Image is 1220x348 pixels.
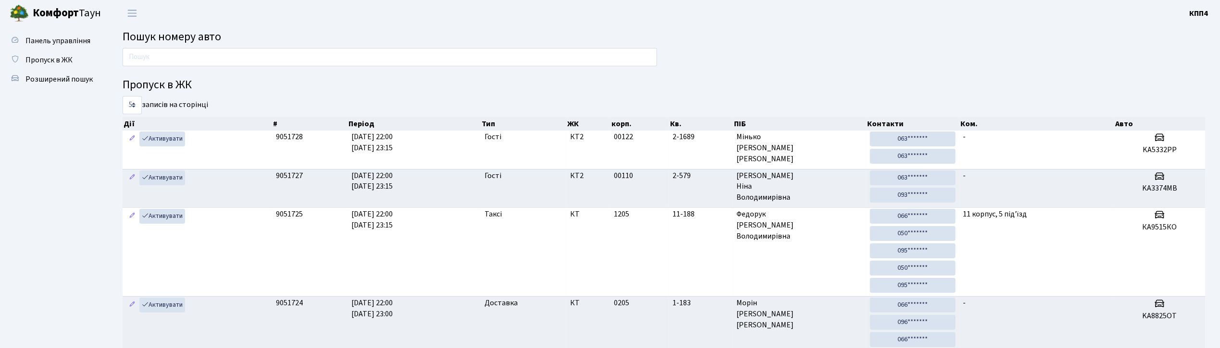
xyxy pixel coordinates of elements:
[123,28,221,45] span: Пошук номеру авто
[485,132,501,143] span: Гості
[139,132,185,146] a: Активувати
[673,209,729,220] span: 11-188
[276,132,303,142] span: 9051728
[1118,145,1202,155] h5: KA5332PP
[126,170,138,185] a: Редагувати
[733,117,866,131] th: ПІБ
[276,298,303,308] span: 9051724
[614,209,630,219] span: 1205
[570,132,607,143] span: КТ2
[673,170,729,181] span: 2-579
[5,50,101,70] a: Пропуск в ЖК
[351,132,393,153] span: [DATE] 22:00 [DATE] 23:15
[673,132,729,143] span: 2-1689
[272,117,348,131] th: #
[866,117,959,131] th: Контакти
[1190,8,1208,19] a: КПП4
[10,4,29,23] img: logo.png
[570,170,607,181] span: КТ2
[963,170,966,181] span: -
[25,55,73,65] span: Пропуск в ЖК
[963,132,966,142] span: -
[963,298,966,308] span: -
[1118,184,1202,193] h5: KA3374MB
[25,36,90,46] span: Панель управління
[33,5,79,21] b: Комфорт
[5,70,101,89] a: Розширений пошук
[126,132,138,146] a: Редагувати
[120,5,144,21] button: Переключити навігацію
[123,96,142,114] select: записів на сторінці
[126,209,138,224] a: Редагувати
[737,170,862,204] span: [PERSON_NAME] Ніна Володимирівна
[126,298,138,312] a: Редагувати
[348,117,481,131] th: Період
[139,170,185,185] a: Активувати
[123,48,657,66] input: Пошук
[614,170,634,181] span: 00110
[139,209,185,224] a: Активувати
[5,31,101,50] a: Панель управління
[737,298,862,331] span: Морін [PERSON_NAME] [PERSON_NAME]
[33,5,101,22] span: Таун
[610,117,669,131] th: корп.
[959,117,1115,131] th: Ком.
[1115,117,1206,131] th: Авто
[123,78,1206,92] h4: Пропуск в ЖК
[351,298,393,319] span: [DATE] 22:00 [DATE] 23:00
[485,298,518,309] span: Доставка
[123,117,272,131] th: Дії
[614,132,634,142] span: 00122
[139,298,185,312] a: Активувати
[570,298,607,309] span: КТ
[566,117,610,131] th: ЖК
[570,209,607,220] span: КТ
[351,209,393,230] span: [DATE] 22:00 [DATE] 23:15
[351,170,393,192] span: [DATE] 22:00 [DATE] 23:15
[481,117,566,131] th: Тип
[614,298,630,308] span: 0205
[123,96,208,114] label: записів на сторінці
[737,209,862,242] span: Федорук [PERSON_NAME] Володимирівна
[737,132,862,165] span: Мінько [PERSON_NAME] [PERSON_NAME]
[485,170,501,181] span: Гості
[669,117,733,131] th: Кв.
[276,209,303,219] span: 9051725
[276,170,303,181] span: 9051727
[1118,223,1202,232] h5: КА9515КО
[963,209,1027,219] span: 11 корпус, 5 під'їзд
[673,298,729,309] span: 1-183
[1118,312,1202,321] h5: KA8825OT
[25,74,93,84] span: Розширений пошук
[485,209,502,220] span: Таксі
